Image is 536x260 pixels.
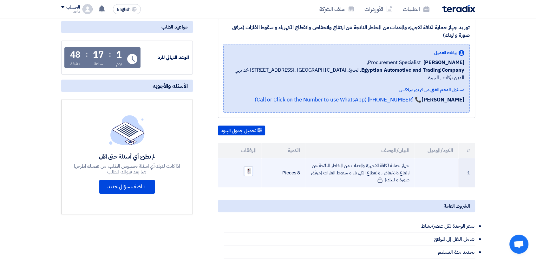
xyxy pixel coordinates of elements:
[73,163,181,175] div: اذا كانت لديك أي اسئلة بخصوص الطلب, من فضلك اطرحها هنا بعد قبولك للطلب
[359,2,398,16] a: الأوردرات
[255,96,422,104] a: 📞 [PHONE_NUMBER] (Call or Click on the Number to use WhatsApp)
[261,143,305,158] th: الكمية
[509,235,528,254] div: Open chat
[218,126,265,136] button: تحميل جدول البنود
[442,5,475,12] img: Teradix logo
[109,49,111,60] div: :
[224,246,475,259] li: تحديد مدة التسليم
[116,61,122,67] div: يوم
[66,5,80,10] div: الحساب
[422,96,464,104] strong: [PERSON_NAME]
[93,50,104,59] div: 17
[142,54,189,61] div: الموعد النهائي للرد
[218,143,262,158] th: المرفقات
[367,59,421,66] span: Procurement Specialist,
[359,66,464,74] b: Egyptian Automotive and Trading Company,
[73,153,181,160] div: لم تطرح أي أسئلة حتى الآن
[82,4,93,14] img: profile_test.png
[223,24,470,39] div: توريد جهاز حماية لكافة الاجهزة والمعدات من المخاطر الناتجة عن ارتفاع وانخفاض وانقطاع الكهرباء و س...
[434,49,457,56] span: بيانات العميل
[224,220,475,233] li: سعر الوحدة لكل عنصر/نشاط
[70,50,81,59] div: 48
[415,143,458,158] th: الكود/الموديل
[314,2,359,16] a: ملف الشركة
[229,87,464,93] div: مسئول الدعم الفني من فريق تيرادكس
[444,203,470,210] span: الشروط العامة
[153,82,188,89] span: الأسئلة والأجوبة
[224,233,475,246] li: شامل النقل إلى المواقع
[86,49,88,60] div: :
[261,158,305,187] td: 8 Pieces
[61,21,193,33] div: مواعيد الطلب
[99,180,155,194] button: + أضف سؤال جديد
[117,7,130,12] span: English
[398,2,435,16] a: الطلبات
[458,143,475,158] th: #
[229,66,464,81] span: الجيزة, [GEOGRAPHIC_DATA] ,[STREET_ADDRESS] محمد بهي الدين بركات , الجيزة
[94,61,103,67] div: ساعة
[458,158,475,187] td: 1
[305,158,415,187] td: جهاز حماية لكافة الاجهزة والمعدات من المخاطر الناتجة عن ارتفاع وانخفاض وانقطاع الكهرباء و سقوط ال...
[244,165,253,177] img: Device_1758535467796.png
[113,4,141,14] button: English
[109,115,145,145] img: empty_state_list.svg
[305,143,415,158] th: البيان/الوصف
[423,59,464,66] span: [PERSON_NAME]
[70,61,80,67] div: دقيقة
[61,10,80,13] div: ماجد
[116,50,122,59] div: 1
